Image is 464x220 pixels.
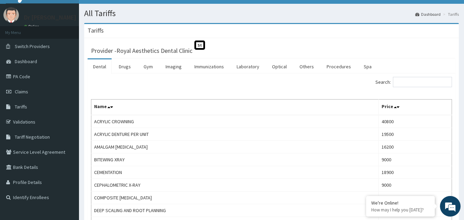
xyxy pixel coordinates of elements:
h1: All Tariffs [84,9,459,18]
a: Online [24,24,41,29]
a: Gym [138,59,158,74]
td: 9000 [379,179,452,192]
td: 19500 [379,128,452,141]
a: Optical [267,59,292,74]
span: Claims [15,89,28,95]
td: ACRYLIC DENTURE PER UNIT [91,128,379,141]
th: Price [379,100,452,115]
div: We're Online! [371,200,430,206]
h3: Provider - Royal Aesthetics Dental Clinic [91,48,192,54]
a: Imaging [160,59,187,74]
span: Tariff Negotiation [15,134,50,140]
a: Dashboard [415,11,441,17]
th: Name [91,100,379,115]
td: ACRYLIC CROWNING [91,115,379,128]
a: Immunizations [189,59,229,74]
td: DEEP SCALING AND ROOT PLANNING [91,204,379,217]
td: CEMENTATION [91,166,379,179]
span: Tariffs [15,104,27,110]
td: CEPHALOMETRIC X-RAY [91,179,379,192]
a: Procedures [321,59,357,74]
td: 18900 [379,166,452,179]
td: 9000 [379,153,452,166]
h3: Tariffs [88,27,104,34]
input: Search: [393,77,452,87]
td: 18000 [379,192,452,204]
li: Tariffs [441,11,459,17]
p: Dr [PERSON_NAME] [24,14,76,21]
td: 16200 [379,141,452,153]
span: Switch Providers [15,43,50,49]
span: Dashboard [15,58,37,65]
p: How may I help you today? [371,207,430,213]
a: Spa [358,59,377,74]
a: Laboratory [231,59,265,74]
label: Search: [375,77,452,87]
td: 40800 [379,115,452,128]
td: COMPOSITE [MEDICAL_DATA] [91,192,379,204]
a: Dental [88,59,112,74]
td: AMALGAM [MEDICAL_DATA] [91,141,379,153]
a: Drugs [113,59,136,74]
span: St [194,40,205,50]
td: BITEWING XRAY [91,153,379,166]
img: User Image [3,7,19,23]
a: Others [294,59,319,74]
